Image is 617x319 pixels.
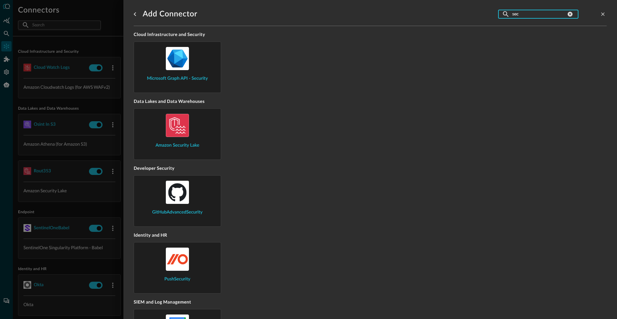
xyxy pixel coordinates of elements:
[134,299,607,309] h5: SIEM and Log Management
[599,10,607,18] button: close-drawer
[134,98,607,108] h5: Data Lakes and Data Warehouses
[512,8,566,20] input: Search
[152,209,203,216] span: GitHubAdvancedSecurity
[134,165,607,175] h5: Developer Security
[166,114,189,137] img: AWSSecurityLake.svg
[130,9,140,19] button: go back
[134,31,607,41] h5: Cloud Infrastructure and Security
[156,142,199,149] span: Amazon Security Lake
[166,181,189,204] img: Github.svg
[166,47,189,70] img: MicrosoftGraph.svg
[165,276,191,283] span: PushSecurity
[147,75,208,82] span: Microsoft Graph API - Security
[566,10,574,18] button: Clear Platforms Search
[143,9,197,19] h1: Add Connector
[166,248,189,271] img: PushSecurity.svg
[134,232,607,242] h5: Identity and HR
